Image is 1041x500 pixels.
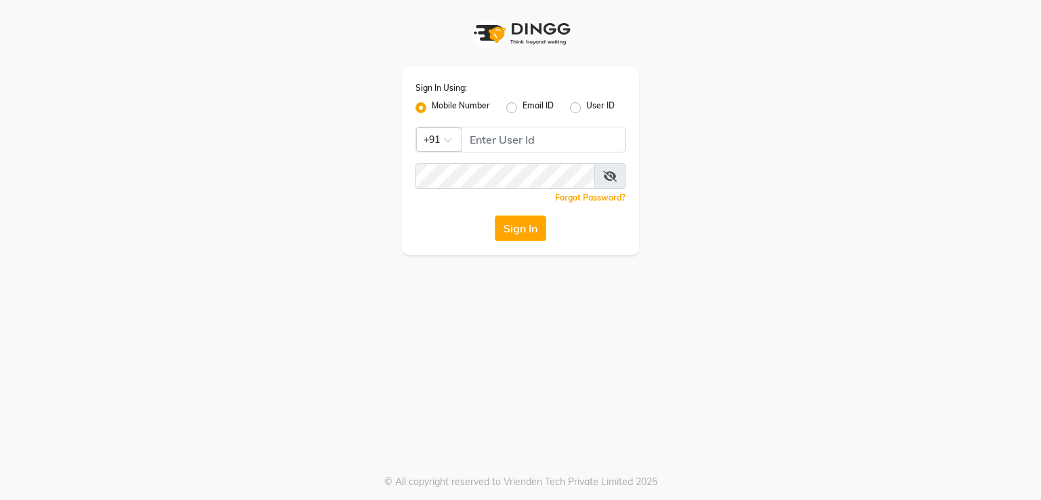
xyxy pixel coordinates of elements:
[415,163,595,189] input: Username
[432,100,490,116] label: Mobile Number
[495,215,546,241] button: Sign In
[523,100,554,116] label: Email ID
[466,14,575,54] img: logo1.svg
[415,82,467,94] label: Sign In Using:
[461,127,626,152] input: Username
[555,192,626,203] a: Forgot Password?
[586,100,615,116] label: User ID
